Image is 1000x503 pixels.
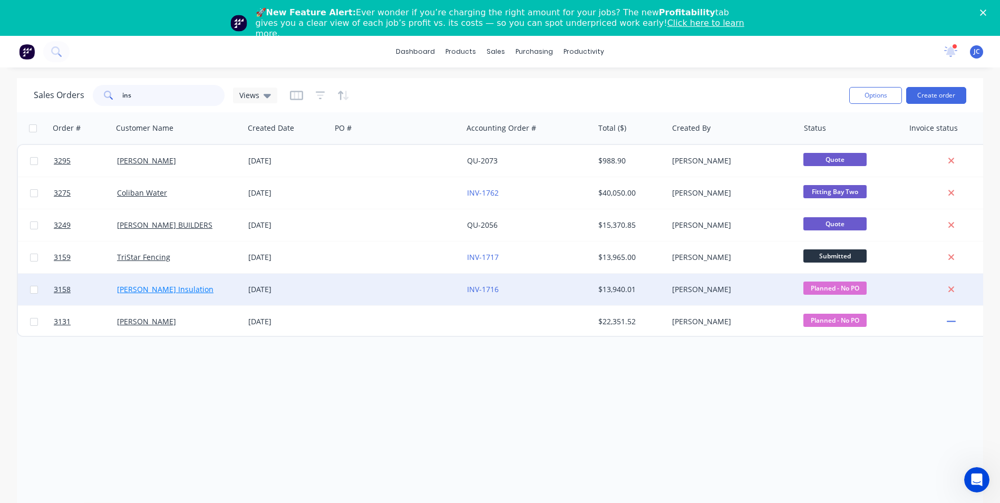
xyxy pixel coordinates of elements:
div: [DATE] [248,220,327,230]
span: Submitted [803,249,867,263]
img: Profile image for Team [230,15,247,32]
div: [PERSON_NAME] [672,284,789,295]
div: [PERSON_NAME] [672,156,789,166]
a: Click here to learn more. [256,18,744,38]
div: [PERSON_NAME] [672,220,789,230]
div: products [440,44,481,60]
span: Planned - No PO [803,314,867,327]
div: Close [980,9,991,16]
div: $13,940.01 [598,284,661,295]
a: 3275 [54,177,117,209]
span: 3249 [54,220,71,230]
span: Planned - No PO [803,282,867,295]
h1: Sales Orders [34,90,84,100]
a: 3131 [54,306,117,337]
img: Factory [19,44,35,60]
a: INV-1762 [467,188,499,198]
iframe: Intercom live chat [964,467,989,492]
div: [PERSON_NAME] [672,188,789,198]
button: Create order [906,87,966,104]
span: Views [239,90,259,101]
span: Fitting Bay Two [803,185,867,198]
div: [DATE] [248,252,327,263]
span: Quote [803,153,867,166]
a: INV-1717 [467,252,499,262]
div: Order # [53,123,81,133]
div: purchasing [510,44,558,60]
a: Coliban Water [117,188,167,198]
div: PO # [335,123,352,133]
div: $988.90 [598,156,661,166]
a: QU-2056 [467,220,498,230]
a: [PERSON_NAME] Insulation [117,284,213,294]
input: Search... [122,85,225,106]
a: dashboard [391,44,440,60]
div: $22,351.52 [598,316,661,327]
a: 3159 [54,241,117,273]
div: Invoice status [909,123,958,133]
div: [DATE] [248,316,327,327]
div: Created Date [248,123,294,133]
span: 3295 [54,156,71,166]
a: QU-2073 [467,156,498,166]
span: JC [974,47,980,56]
a: 3158 [54,274,117,305]
div: 🚀 Ever wonder if you’re charging the right amount for your jobs? The new tab gives you a clear vi... [256,7,753,39]
div: $40,050.00 [598,188,661,198]
div: $15,370.85 [598,220,661,230]
b: New Feature Alert: [266,7,356,17]
span: 3158 [54,284,71,295]
div: Status [804,123,826,133]
span: 3131 [54,316,71,327]
div: Total ($) [598,123,626,133]
span: 3275 [54,188,71,198]
a: 3295 [54,145,117,177]
a: [PERSON_NAME] [117,156,176,166]
span: Quote [803,217,867,230]
div: Accounting Order # [467,123,536,133]
a: INV-1716 [467,284,499,294]
div: productivity [558,44,609,60]
a: [PERSON_NAME] BUILDERS [117,220,212,230]
div: [PERSON_NAME] [672,252,789,263]
div: [DATE] [248,156,327,166]
button: Options [849,87,902,104]
div: $13,965.00 [598,252,661,263]
a: TriStar Fencing [117,252,170,262]
a: 3249 [54,209,117,241]
div: Created By [672,123,711,133]
div: Customer Name [116,123,173,133]
div: sales [481,44,510,60]
div: [PERSON_NAME] [672,316,789,327]
a: [PERSON_NAME] [117,316,176,326]
div: [DATE] [248,284,327,295]
b: Profitability [659,7,715,17]
span: 3159 [54,252,71,263]
div: [DATE] [248,188,327,198]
